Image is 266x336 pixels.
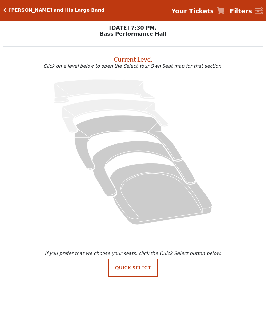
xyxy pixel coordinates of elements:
a: Filters [230,6,263,16]
p: If you prefer that we choose your seats, click the Quick Select button below. [5,251,261,256]
h2: Current Level [3,53,263,63]
p: [DATE] 7:30 PM, Bass Performance Hall [3,25,263,37]
a: Your Tickets [171,6,224,16]
p: Click on a level below to open the Select Your Own Seat map for that section. [3,63,263,68]
h5: [PERSON_NAME] and His Large Band [9,7,104,13]
path: Lower Gallery - Seats Available: 0 [62,99,168,133]
path: Orchestra / Parterre Circle - Seats Available: 32 [110,163,212,225]
strong: Your Tickets [171,7,214,15]
path: Upper Gallery - Seats Available: 0 [54,79,155,104]
button: Quick Select [108,259,158,277]
a: Click here to go back to filters [3,8,6,13]
strong: Filters [230,7,252,15]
